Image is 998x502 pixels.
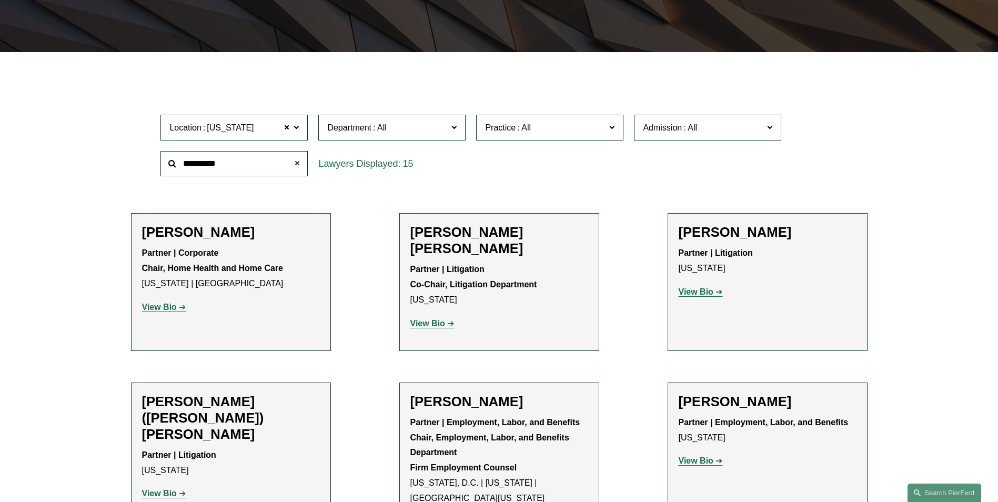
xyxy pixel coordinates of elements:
[142,489,186,498] a: View Bio
[679,224,856,240] h2: [PERSON_NAME]
[142,264,284,273] strong: Chair, Home Health and Home Care
[410,319,445,328] strong: View Bio
[485,123,516,132] span: Practice
[142,450,216,459] strong: Partner | Litigation
[679,418,849,427] strong: Partner | Employment, Labor, and Benefits
[679,394,856,410] h2: [PERSON_NAME]
[908,484,981,502] a: Search this site
[410,262,588,307] p: [US_STATE]
[327,123,371,132] span: Department
[643,123,682,132] span: Admission
[410,319,455,328] a: View Bio
[679,287,713,296] strong: View Bio
[410,265,537,289] strong: Partner | Litigation Co-Chair, Litigation Department
[142,248,219,257] strong: Partner | Corporate
[679,246,856,276] p: [US_STATE]
[410,418,580,472] strong: Partner | Employment, Labor, and Benefits Chair, Employment, Labor, and Benefits Department Firm ...
[402,158,413,169] span: 15
[207,121,254,135] span: [US_STATE]
[679,287,723,296] a: View Bio
[679,456,723,465] a: View Bio
[142,448,320,478] p: [US_STATE]
[169,123,201,132] span: Location
[142,394,320,443] h2: [PERSON_NAME] ([PERSON_NAME]) [PERSON_NAME]
[142,224,320,240] h2: [PERSON_NAME]
[142,303,177,312] strong: View Bio
[142,489,177,498] strong: View Bio
[679,415,856,446] p: [US_STATE]
[142,246,320,291] p: [US_STATE] | [GEOGRAPHIC_DATA]
[142,303,186,312] a: View Bio
[679,456,713,465] strong: View Bio
[410,224,588,257] h2: [PERSON_NAME] [PERSON_NAME]
[679,248,753,257] strong: Partner | Litigation
[410,394,588,410] h2: [PERSON_NAME]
